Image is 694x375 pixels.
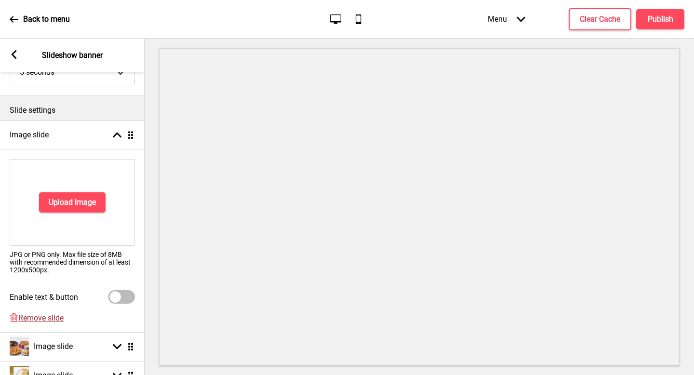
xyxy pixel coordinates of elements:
[42,50,103,61] p: Slideshow banner
[648,14,673,25] h4: Publish
[18,313,64,322] span: Remove slide
[10,130,49,140] h4: Image slide
[49,197,96,208] h4: Upload Image
[15,15,23,23] img: logo_orange.svg
[27,15,47,23] div: v 4.0.25
[39,192,106,213] button: Upload Image
[10,6,70,32] a: Back to menu
[10,251,135,274] p: JPG or PNG only. Max file size of 8MB with recommended dimension of at least 1200x500px.
[96,56,104,64] img: tab_keywords_by_traffic_grey.svg
[15,25,23,33] img: website_grey.svg
[107,57,162,63] div: Keywords by Traffic
[34,341,73,352] h4: Image slide
[23,14,70,25] p: Back to menu
[580,14,620,25] h4: Clear Cache
[10,293,78,302] label: Enable text & button
[478,5,535,33] div: Menu
[26,56,34,64] img: tab_domain_overview_orange.svg
[25,25,106,33] div: Domain: [DOMAIN_NAME]
[636,9,684,29] button: Publish
[37,57,86,63] div: Domain Overview
[569,8,631,30] button: Clear Cache
[10,105,135,116] p: Slide settings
